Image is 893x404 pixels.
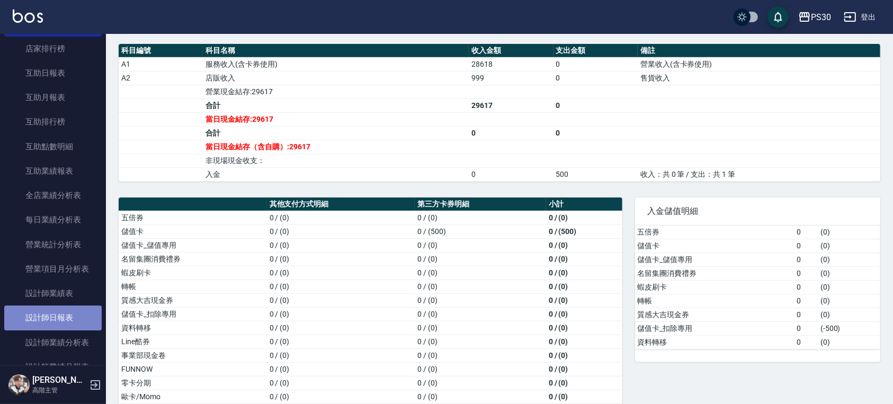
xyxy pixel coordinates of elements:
[4,232,102,257] a: 營業統計分析表
[119,44,880,182] table: a dense table
[119,335,267,348] td: Line酷券
[267,293,415,307] td: 0 / (0)
[267,362,415,376] td: 0 / (0)
[635,308,794,321] td: 質感大吉現金券
[4,281,102,306] a: 設計師業績表
[635,294,794,308] td: 轉帳
[267,197,415,211] th: 其他支付方式明細
[203,126,469,140] td: 合計
[32,375,86,385] h5: [PERSON_NAME]
[415,280,546,293] td: 0 / (0)
[119,307,267,321] td: 儲值卡_扣除專用
[638,57,880,71] td: 營業收入(含卡券使用)
[546,335,622,348] td: 0 / (0)
[119,211,267,225] td: 五倍券
[267,321,415,335] td: 0 / (0)
[818,335,880,349] td: ( 0 )
[267,390,415,403] td: 0 / (0)
[794,266,818,280] td: 0
[267,266,415,280] td: 0 / (0)
[546,280,622,293] td: 0 / (0)
[818,253,880,266] td: ( 0 )
[119,57,203,71] td: A1
[267,335,415,348] td: 0 / (0)
[267,211,415,225] td: 0 / (0)
[648,206,868,217] span: 入金儲值明細
[203,140,469,154] td: 當日現金結存（含自購）:29617
[794,335,818,349] td: 0
[469,126,553,140] td: 0
[553,98,638,112] td: 0
[635,321,794,335] td: 儲值卡_扣除專用
[469,57,553,71] td: 28618
[119,225,267,238] td: 儲值卡
[818,280,880,294] td: ( 0 )
[553,57,638,71] td: 0
[635,266,794,280] td: 名留集團消費禮券
[8,374,30,396] img: Person
[635,226,794,239] td: 五倍券
[546,376,622,390] td: 0 / (0)
[119,238,267,252] td: 儲值卡_儲值專用
[635,239,794,253] td: 儲值卡
[415,348,546,362] td: 0 / (0)
[4,134,102,159] a: 互助點數明細
[415,390,546,403] td: 0 / (0)
[469,167,553,181] td: 0
[553,126,638,140] td: 0
[415,225,546,238] td: 0 / (500)
[546,307,622,321] td: 0 / (0)
[469,71,553,85] td: 999
[119,71,203,85] td: A2
[119,321,267,335] td: 資料轉移
[818,239,880,253] td: ( 0 )
[415,293,546,307] td: 0 / (0)
[119,44,203,58] th: 科目編號
[546,390,622,403] td: 0 / (0)
[415,362,546,376] td: 0 / (0)
[203,112,469,126] td: 當日現金結存:29617
[267,238,415,252] td: 0 / (0)
[794,321,818,335] td: 0
[546,348,622,362] td: 0 / (0)
[415,307,546,321] td: 0 / (0)
[267,376,415,390] td: 0 / (0)
[553,167,638,181] td: 500
[818,266,880,280] td: ( 0 )
[794,6,835,28] button: PS30
[794,226,818,239] td: 0
[119,252,267,266] td: 名留集團消費禮券
[553,44,638,58] th: 支出金額
[818,226,880,239] td: ( 0 )
[415,238,546,252] td: 0 / (0)
[415,197,546,211] th: 第三方卡券明細
[415,211,546,225] td: 0 / (0)
[4,257,102,281] a: 營業項目月分析表
[119,362,267,376] td: FUNNOW
[638,167,880,181] td: 收入：共 0 筆 / 支出：共 1 筆
[203,154,469,167] td: 非現場現金收支：
[4,110,102,134] a: 互助排行榜
[818,294,880,308] td: ( 0 )
[267,307,415,321] td: 0 / (0)
[469,44,553,58] th: 收入金額
[4,61,102,85] a: 互助日報表
[546,225,622,238] td: 0 / (500)
[546,197,622,211] th: 小計
[638,44,880,58] th: 備註
[818,321,880,335] td: ( -500 )
[119,266,267,280] td: 蝦皮刷卡
[415,321,546,335] td: 0 / (0)
[546,211,622,225] td: 0 / (0)
[4,37,102,61] a: 店家排行榜
[32,385,86,395] p: 高階主管
[794,280,818,294] td: 0
[794,308,818,321] td: 0
[267,252,415,266] td: 0 / (0)
[546,321,622,335] td: 0 / (0)
[811,11,831,24] div: PS30
[415,376,546,390] td: 0 / (0)
[635,253,794,266] td: 儲值卡_儲值專用
[119,348,267,362] td: 事業部現金卷
[415,252,546,266] td: 0 / (0)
